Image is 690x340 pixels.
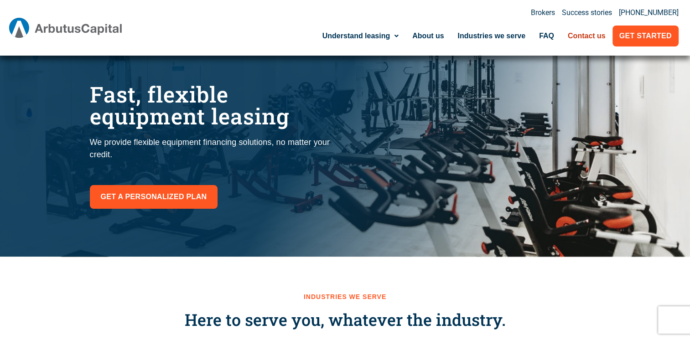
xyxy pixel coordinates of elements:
[561,26,612,46] a: Contact us
[85,310,605,330] h3: Here to serve you, whatever the industry.
[562,9,612,16] a: Success stories
[531,9,555,16] a: Brokers
[90,185,218,209] a: Get a personalized plan
[90,83,336,127] h1: Fast, flexible equipment leasing​
[85,293,605,301] h2: Industries we serve
[405,26,451,46] a: About us
[612,26,679,46] a: Get Started
[101,191,207,203] span: Get a personalized plan
[451,26,532,46] a: Industries we serve
[316,26,405,46] a: Understand leasing
[532,26,561,46] a: FAQ
[90,136,336,161] p: We provide flexible equipment financing solutions, no matter your credit.
[619,9,679,16] a: [PHONE_NUMBER]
